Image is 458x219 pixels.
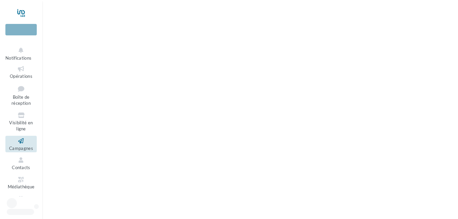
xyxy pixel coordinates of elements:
a: Médiathèque [5,175,37,191]
a: Calendrier [5,194,37,210]
span: Médiathèque [8,184,35,190]
span: Notifications [5,55,31,61]
span: Contacts [12,165,30,170]
a: Contacts [5,155,37,171]
span: Opérations [10,73,32,79]
div: Nouvelle campagne [5,24,37,35]
a: Opérations [5,64,37,80]
a: Visibilité en ligne [5,110,37,133]
a: Boîte de réception [5,83,37,107]
span: Boîte de réception [11,94,31,106]
a: Campagnes [5,136,37,152]
span: Visibilité en ligne [9,120,33,132]
span: Campagnes [9,146,33,151]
